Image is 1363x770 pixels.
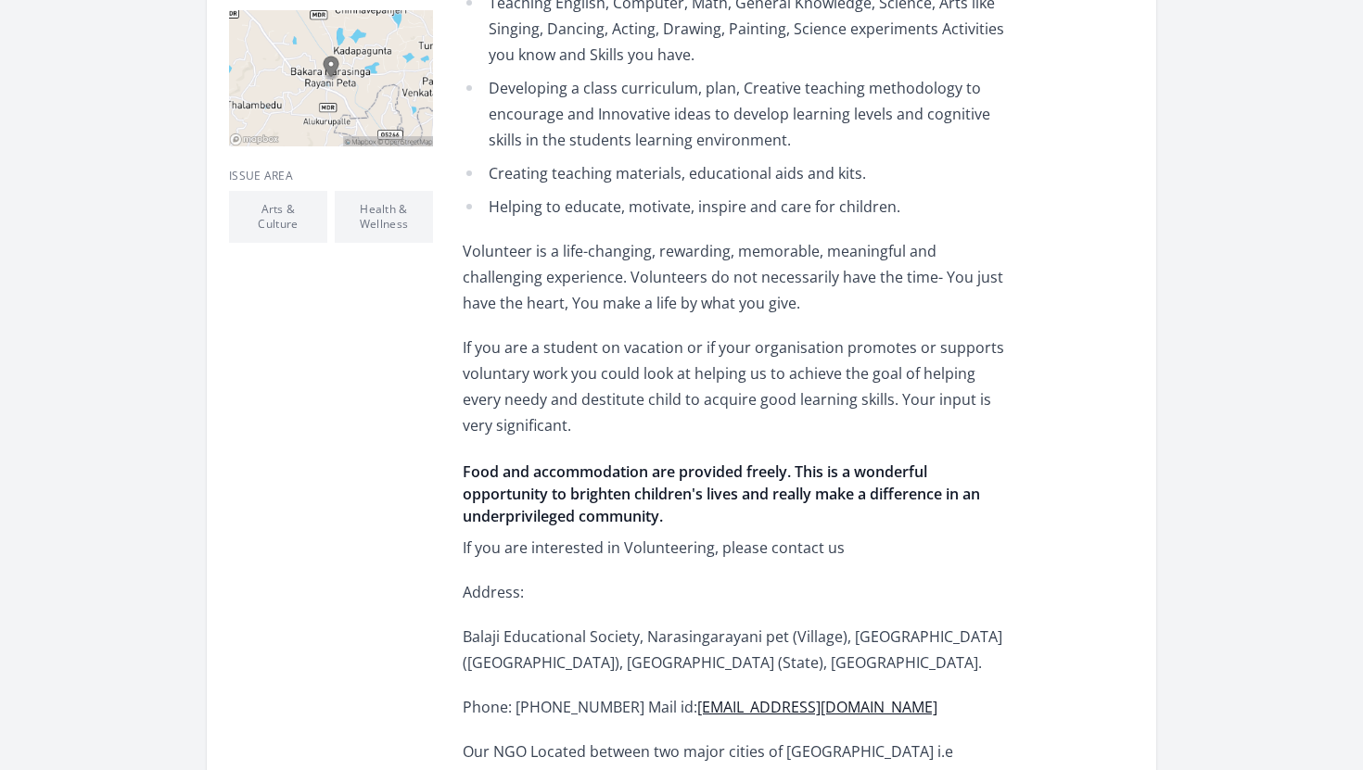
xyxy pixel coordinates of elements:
h3: Issue area [229,169,433,183]
li: Arts & Culture [229,191,327,243]
h4: Food and accommodation are provided freely. This is a wonderful opportunity to brighten children'... [463,461,1005,527]
li: Health & Wellness [335,191,433,243]
a: [EMAIL_ADDRESS][DOMAIN_NAME] [697,697,937,717]
li: Creating teaching materials, educational aids and kits. [463,160,1005,186]
p: Volunteer is a life-changing, rewarding, memorable, meaningful and challenging experience. Volunt... [463,238,1005,316]
li: Helping to educate, motivate, inspire and care for children. [463,194,1005,220]
img: Map [229,10,433,146]
li: Developing a class curriculum, plan, Creative teaching methodology to encourage and Innovative id... [463,75,1005,153]
p: Phone: [PHONE_NUMBER] Mail id: [463,694,1005,720]
p: Balaji Educational Society, Narasingarayani pet (Village), [GEOGRAPHIC_DATA] ([GEOGRAPHIC_DATA]),... [463,624,1005,675]
p: If you are a student on vacation or if your organisation promotes or supports voluntary work you ... [463,335,1005,438]
p: Address: [463,579,1005,605]
p: If you are interested in Volunteering, please contact us [463,535,1005,561]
